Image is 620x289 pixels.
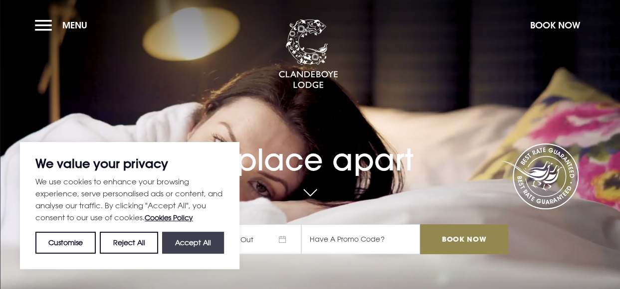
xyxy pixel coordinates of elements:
[62,19,87,31] span: Menu
[420,224,508,254] input: Book Now
[145,213,193,222] a: Cookies Policy
[35,157,224,169] p: We value your privacy
[35,175,224,224] p: We use cookies to enhance your browsing experience, serve personalised ads or content, and analys...
[162,232,224,254] button: Accept All
[301,224,420,254] input: Have A Promo Code?
[35,232,96,254] button: Customise
[207,224,301,254] span: Check Out
[112,124,508,177] h1: A place apart
[100,232,158,254] button: Reject All
[20,142,239,269] div: We value your privacy
[525,14,585,36] button: Book Now
[35,14,92,36] button: Menu
[278,19,338,89] img: Clandeboye Lodge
